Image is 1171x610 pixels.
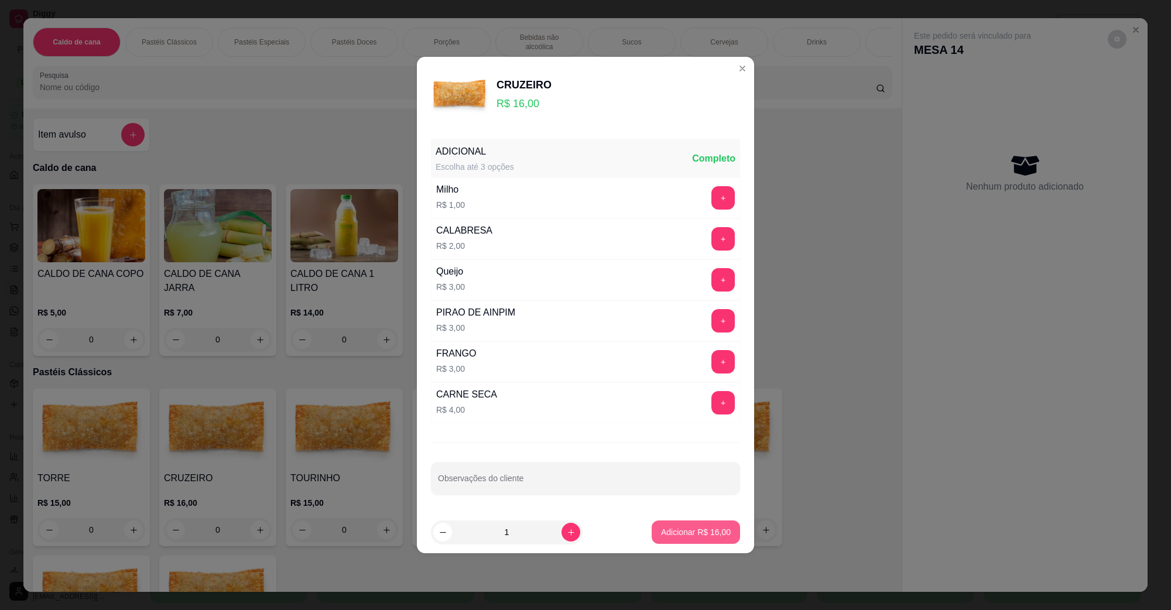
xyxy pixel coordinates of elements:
div: Milho [436,183,465,197]
div: CARNE SECA [436,388,497,402]
button: Adicionar R$ 16,00 [652,520,740,544]
div: PIRAO DE AINPIM [436,306,515,320]
div: CRUZEIRO [497,77,552,93]
div: ADICIONAL [436,145,514,159]
p: R$ 4,00 [436,404,497,416]
button: decrease-product-quantity [433,523,452,542]
input: Observações do cliente [438,477,733,489]
button: add [711,268,735,292]
button: add [711,350,735,373]
p: R$ 1,00 [436,199,465,211]
div: Queijo [436,265,465,279]
button: increase-product-quantity [561,523,580,542]
div: FRANGO [436,347,476,361]
p: R$ 3,00 [436,363,476,375]
p: R$ 16,00 [497,95,552,112]
div: CALABRESA [436,224,492,238]
img: product-image [431,66,489,125]
button: add [711,309,735,333]
div: Completo [692,152,735,166]
p: R$ 3,00 [436,281,465,293]
button: add [711,391,735,414]
button: add [711,227,735,251]
p: Adicionar R$ 16,00 [661,526,731,538]
button: add [711,186,735,210]
div: Escolha até 3 opções [436,161,514,173]
p: R$ 2,00 [436,240,492,252]
p: R$ 3,00 [436,322,515,334]
button: Close [733,59,752,78]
